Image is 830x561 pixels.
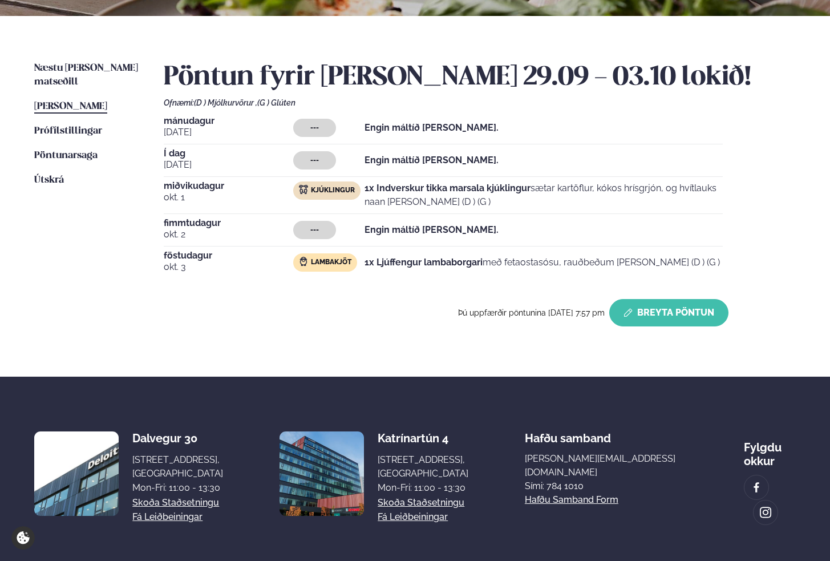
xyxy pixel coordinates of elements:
[378,431,468,445] div: Katrínartún 4
[378,510,448,524] a: Fá leiðbeiningar
[164,149,293,158] span: Í dag
[132,496,219,510] a: Skoða staðsetningu
[132,431,223,445] div: Dalvegur 30
[11,526,35,550] a: Cookie settings
[164,116,293,126] span: mánudagur
[365,155,499,166] strong: Engin máltíð [PERSON_NAME].
[164,98,796,107] div: Ofnæmi:
[280,431,364,516] img: image alt
[164,181,293,191] span: miðvikudagur
[609,299,728,326] button: Breyta Pöntun
[311,258,351,267] span: Lambakjöt
[525,452,687,479] a: [PERSON_NAME][EMAIL_ADDRESS][DOMAIN_NAME]
[34,102,107,111] span: [PERSON_NAME]
[525,422,611,445] span: Hafðu samband
[34,100,107,114] a: [PERSON_NAME]
[310,156,319,165] span: ---
[132,481,223,495] div: Mon-Fri: 11:00 - 13:30
[744,431,796,468] div: Fylgdu okkur
[164,191,293,204] span: okt. 1
[194,98,257,107] span: (D ) Mjólkurvörur ,
[458,308,605,317] span: Þú uppfærðir pöntunina [DATE] 7:57 pm
[525,493,618,507] a: Hafðu samband form
[34,63,138,87] span: Næstu [PERSON_NAME] matseðill
[34,124,102,138] a: Prófílstillingar
[299,257,308,266] img: Lamb.svg
[164,251,293,260] span: föstudagur
[365,183,531,193] strong: 1x Indverskur tikka marsala kjúklingur
[744,475,768,499] a: image alt
[34,431,119,516] img: image alt
[164,228,293,241] span: okt. 2
[365,257,483,268] strong: 1x Ljúffengur lambaborgari
[34,62,141,89] a: Næstu [PERSON_NAME] matseðill
[164,126,293,139] span: [DATE]
[34,173,64,187] a: Útskrá
[525,479,687,493] p: Sími: 784 1010
[164,219,293,228] span: fimmtudagur
[378,496,464,510] a: Skoða staðsetningu
[164,62,796,94] h2: Pöntun fyrir [PERSON_NAME] 29.09 - 03.10 lokið!
[754,501,778,524] a: image alt
[365,122,499,133] strong: Engin máltíð [PERSON_NAME].
[311,186,355,195] span: Kjúklingur
[34,149,98,163] a: Pöntunarsaga
[365,181,723,209] p: sætar kartöflur, kókos hrísgrjón, og hvítlauks naan [PERSON_NAME] (D ) (G )
[365,224,499,235] strong: Engin máltíð [PERSON_NAME].
[310,225,319,235] span: ---
[164,158,293,172] span: [DATE]
[34,175,64,185] span: Útskrá
[257,98,295,107] span: (G ) Glúten
[310,123,319,132] span: ---
[378,481,468,495] div: Mon-Fri: 11:00 - 13:30
[132,510,203,524] a: Fá leiðbeiningar
[164,260,293,274] span: okt. 3
[34,151,98,160] span: Pöntunarsaga
[34,126,102,136] span: Prófílstillingar
[378,453,468,481] div: [STREET_ADDRESS], [GEOGRAPHIC_DATA]
[299,185,308,194] img: chicken.svg
[132,453,223,481] div: [STREET_ADDRESS], [GEOGRAPHIC_DATA]
[759,506,772,519] img: image alt
[750,481,763,494] img: image alt
[365,256,720,269] p: með fetaostasósu, rauðbeðum [PERSON_NAME] (D ) (G )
